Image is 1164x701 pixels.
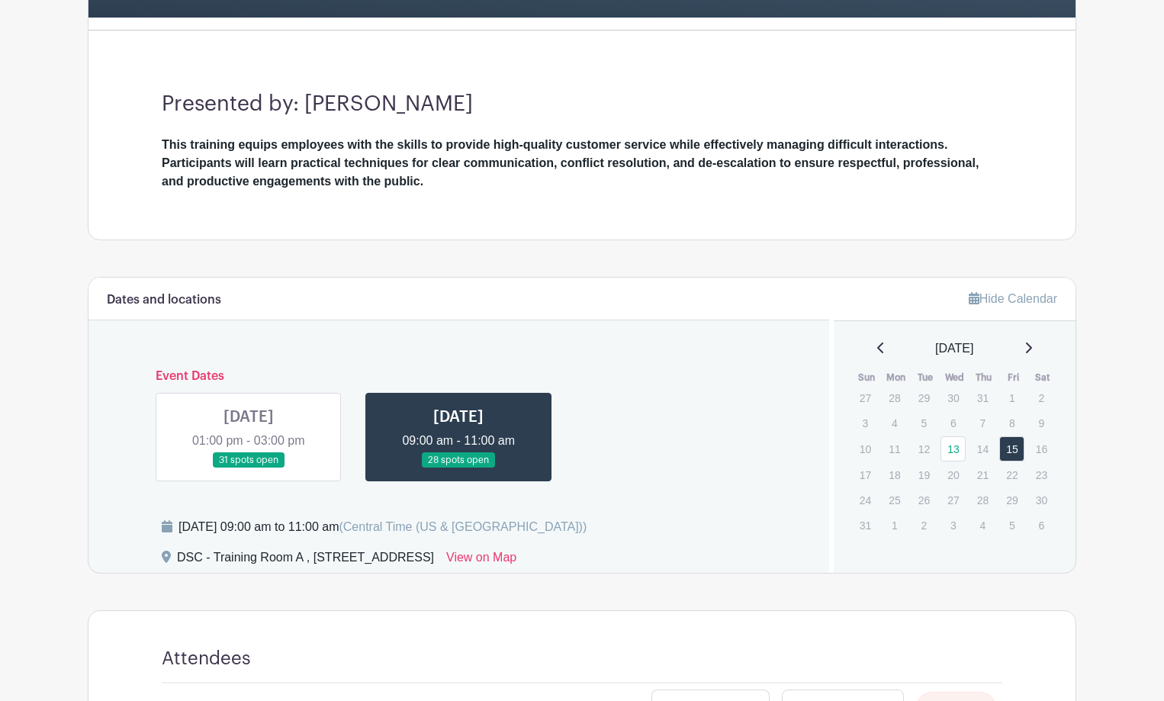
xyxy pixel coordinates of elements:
[1029,513,1054,537] p: 6
[853,463,878,487] p: 17
[882,463,907,487] p: 18
[912,463,937,487] p: 19
[941,411,966,435] p: 6
[999,513,1024,537] p: 5
[1029,411,1054,435] p: 9
[999,488,1024,512] p: 29
[911,370,941,385] th: Tue
[339,520,587,533] span: (Central Time (US & [GEOGRAPHIC_DATA]))
[446,548,516,573] a: View on Map
[178,518,587,536] div: [DATE] 09:00 am to 11:00 am
[1029,437,1054,461] p: 16
[881,370,911,385] th: Mon
[882,513,907,537] p: 1
[999,411,1024,435] p: 8
[970,411,995,435] p: 7
[912,488,937,512] p: 26
[940,370,969,385] th: Wed
[162,138,979,188] strong: This training equips employees with the skills to provide high-quality customer service while eff...
[912,411,937,435] p: 5
[970,437,995,461] p: 14
[999,463,1024,487] p: 22
[1028,370,1058,385] th: Sat
[969,292,1057,305] a: Hide Calendar
[941,513,966,537] p: 3
[1029,386,1054,410] p: 2
[998,370,1028,385] th: Fri
[853,386,878,410] p: 27
[970,513,995,537] p: 4
[969,370,999,385] th: Thu
[935,339,973,358] span: [DATE]
[853,488,878,512] p: 24
[912,386,937,410] p: 29
[177,548,434,573] div: DSC - Training Room A , [STREET_ADDRESS]
[162,648,251,670] h4: Attendees
[852,370,882,385] th: Sun
[143,369,774,384] h6: Event Dates
[912,437,937,461] p: 12
[970,463,995,487] p: 21
[941,436,966,461] a: 13
[853,437,878,461] p: 10
[882,488,907,512] p: 25
[882,386,907,410] p: 28
[941,488,966,512] p: 27
[882,411,907,435] p: 4
[970,386,995,410] p: 31
[853,513,878,537] p: 31
[941,463,966,487] p: 20
[999,386,1024,410] p: 1
[999,436,1024,461] a: 15
[970,488,995,512] p: 28
[941,386,966,410] p: 30
[1029,463,1054,487] p: 23
[1029,488,1054,512] p: 30
[107,293,221,307] h6: Dates and locations
[912,513,937,537] p: 2
[853,411,878,435] p: 3
[882,437,907,461] p: 11
[162,92,1002,117] h3: Presented by: [PERSON_NAME]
